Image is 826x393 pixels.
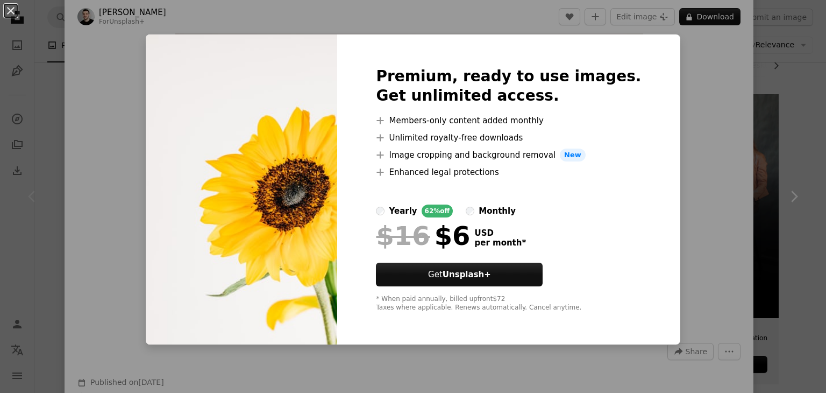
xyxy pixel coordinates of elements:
div: * When paid annually, billed upfront $72 Taxes where applicable. Renews automatically. Cancel any... [376,295,641,312]
input: monthly [466,207,474,215]
input: yearly62%off [376,207,384,215]
span: USD [474,228,526,238]
li: Members-only content added monthly [376,114,641,127]
span: New [560,149,586,162]
strong: Unsplash+ [443,270,491,279]
div: yearly [389,205,417,217]
span: $16 [376,222,430,250]
h2: Premium, ready to use images. Get unlimited access. [376,67,641,106]
button: GetUnsplash+ [376,263,543,286]
li: Image cropping and background removal [376,149,641,162]
div: $6 [376,222,470,250]
li: Enhanced legal protections [376,166,641,179]
span: per month * [474,238,526,248]
div: monthly [479,205,516,217]
li: Unlimited royalty-free downloads [376,131,641,144]
img: premium_photo-1676316255037-56f0d11ddeb8 [146,34,337,345]
div: 62% off [422,205,453,217]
